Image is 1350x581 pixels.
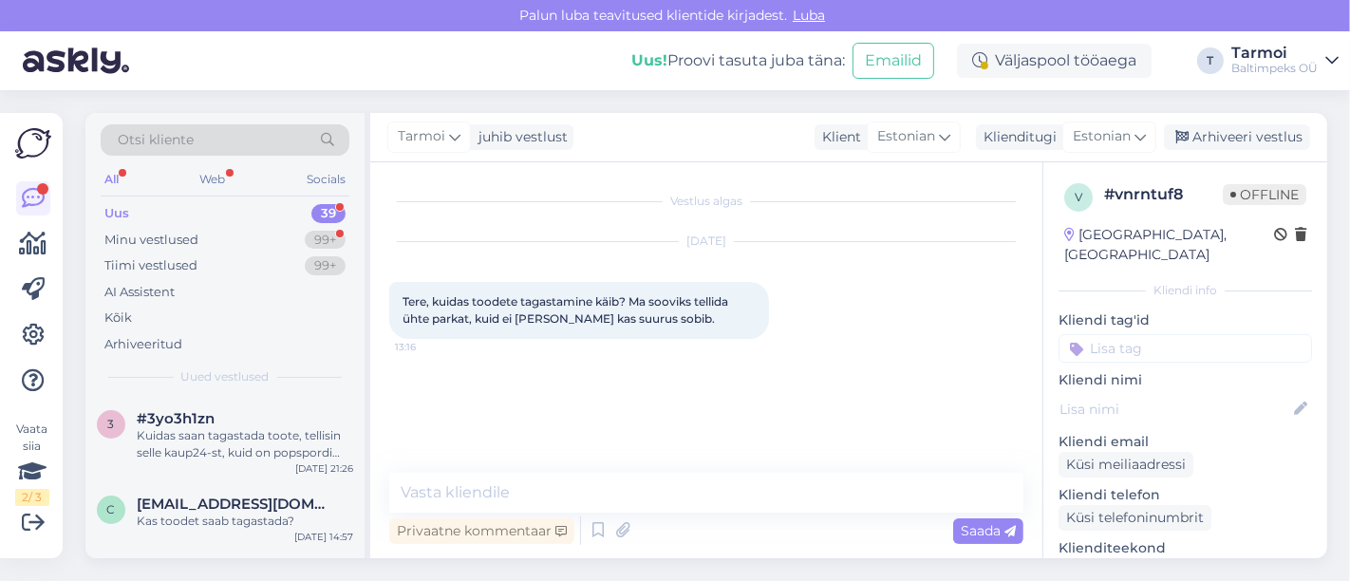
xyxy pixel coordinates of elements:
div: Baltimpeks OÜ [1231,61,1318,76]
div: Proovi tasuta juba täna: [631,49,845,72]
span: Offline [1223,184,1306,205]
div: 99+ [305,256,346,275]
div: Arhiveeri vestlus [1164,124,1310,150]
div: Kliendi info [1059,282,1312,299]
button: Emailid [853,43,934,79]
span: 13:16 [395,340,466,354]
span: Uued vestlused [181,368,270,385]
img: Askly Logo [15,128,51,159]
div: Vestlus algas [389,193,1023,210]
div: [DATE] [389,233,1023,250]
a: TarmoiBaltimpeks OÜ [1231,46,1339,76]
span: 3 [108,417,115,431]
div: Web [197,167,230,192]
p: Klienditeekond [1059,538,1312,558]
span: #3yo3h1zn [137,410,215,427]
div: Kas toodet saab tagastada? [137,513,353,530]
span: Estonian [877,126,935,147]
span: v [1075,190,1082,204]
span: Luba [787,7,831,24]
div: Kõik [104,309,132,328]
div: [GEOGRAPHIC_DATA], [GEOGRAPHIC_DATA] [1064,225,1274,265]
p: Kliendi tag'id [1059,310,1312,330]
p: Kliendi email [1059,432,1312,452]
div: Küsi telefoninumbrit [1059,505,1211,531]
div: Arhiveeritud [104,335,182,354]
p: Kliendi telefon [1059,485,1312,505]
span: c [107,502,116,516]
div: Tarmoi [1231,46,1318,61]
div: 39 [311,204,346,223]
div: Klienditugi [976,127,1057,147]
span: Saada [961,522,1016,539]
div: Klient [815,127,861,147]
p: Kliendi nimi [1059,370,1312,390]
div: [DATE] 21:26 [295,461,353,476]
span: Tere, kuidas toodete tagastamine käib? Ma sooviks tellida ühte parkat, kuid ei [PERSON_NAME] kas ... [403,294,731,326]
div: 2 / 3 [15,489,49,506]
div: Kuidas saan tagastada toote, tellisin selle kaup24-st, kuid on popspordi toode ning kuidas saan r... [137,427,353,461]
div: # vnrntuf8 [1104,183,1223,206]
div: Väljaspool tööaega [957,44,1152,78]
div: Küsi meiliaadressi [1059,452,1193,478]
div: Privaatne kommentaar [389,518,574,544]
span: celenasangernebo@gmail.com [137,496,334,513]
input: Lisa tag [1059,334,1312,363]
span: Estonian [1073,126,1131,147]
div: T [1197,47,1224,74]
b: Uus! [631,51,667,69]
div: 99+ [305,231,346,250]
input: Lisa nimi [1059,399,1290,420]
div: Uus [104,204,129,223]
span: Otsi kliente [118,130,194,150]
div: juhib vestlust [471,127,568,147]
div: All [101,167,122,192]
div: Socials [303,167,349,192]
div: Tiimi vestlused [104,256,197,275]
div: Minu vestlused [104,231,198,250]
span: Tarmoi [398,126,445,147]
div: [DATE] 14:57 [294,530,353,544]
div: Vaata siia [15,421,49,506]
div: AI Assistent [104,283,175,302]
